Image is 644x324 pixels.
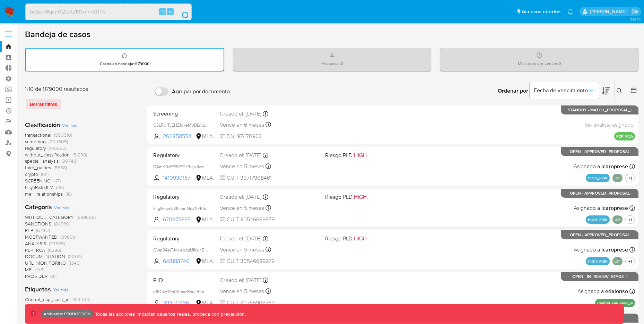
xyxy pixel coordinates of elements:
span: s [169,8,171,15]
span: ⌥ [160,8,165,15]
input: Buscar usuario o caso... [26,7,191,16]
span: Accesos rápidos [522,8,560,15]
a: Notificaciones [567,9,573,15]
p: Ambiente: PRODUCCIÓN [44,313,90,315]
p: Todas las acciones impactan usuarios reales, proceda con precaución. [93,311,246,317]
a: Salir [632,8,639,15]
button: search-icon [175,7,189,17]
p: luis.birchenz@mercadolibre.com [590,8,629,15]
